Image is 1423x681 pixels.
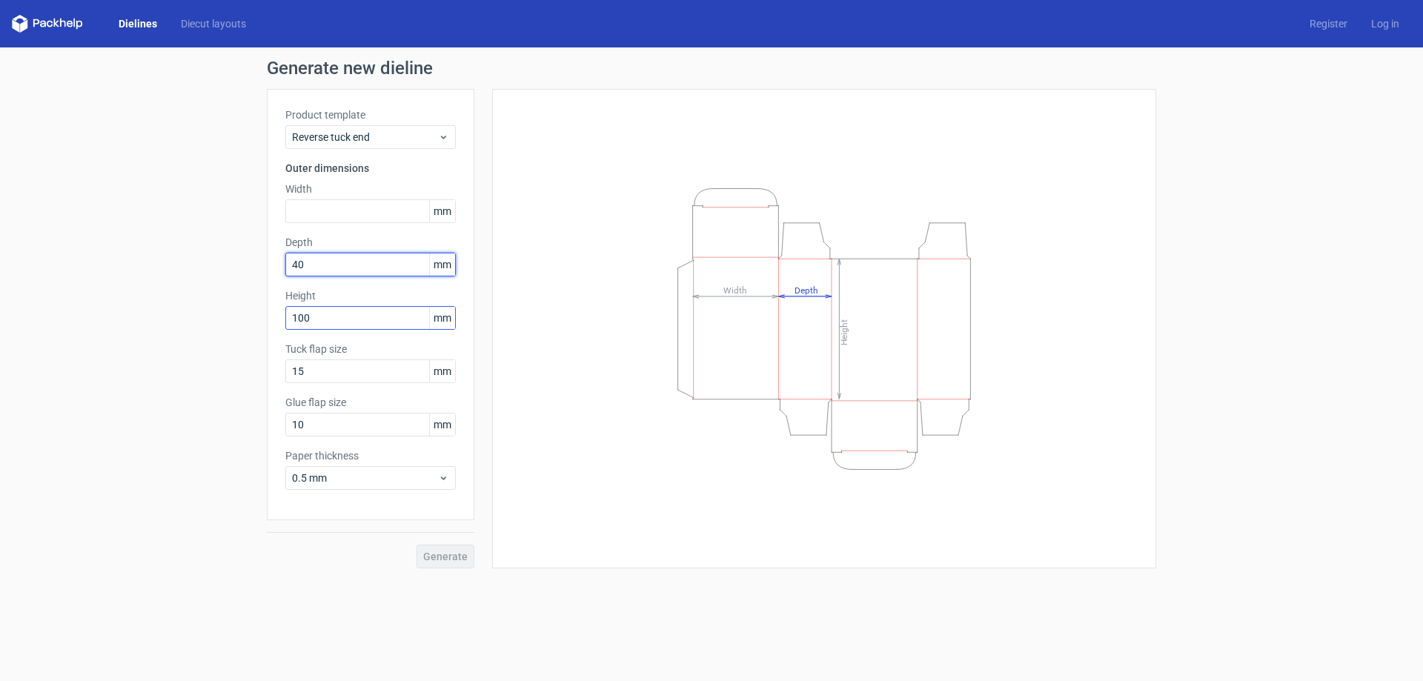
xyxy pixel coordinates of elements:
h3: Outer dimensions [285,161,456,176]
label: Tuck flap size [285,342,456,356]
h1: Generate new dieline [267,59,1156,77]
span: mm [429,413,455,436]
span: mm [429,200,455,222]
label: Glue flap size [285,395,456,410]
label: Height [285,288,456,303]
label: Product template [285,107,456,122]
tspan: Depth [795,285,818,295]
span: Reverse tuck end [292,130,438,144]
span: mm [429,360,455,382]
a: Log in [1359,16,1411,31]
label: Width [285,182,456,196]
tspan: Width [723,285,747,295]
tspan: Height [839,319,849,345]
span: mm [429,307,455,329]
a: Register [1298,16,1359,31]
label: Depth [285,235,456,250]
a: Dielines [107,16,169,31]
span: mm [429,253,455,276]
a: Diecut layouts [169,16,258,31]
label: Paper thickness [285,448,456,463]
span: 0.5 mm [292,471,438,485]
